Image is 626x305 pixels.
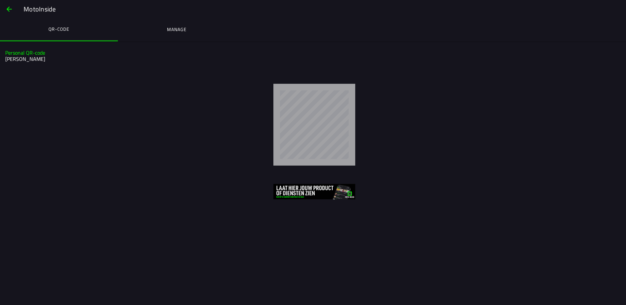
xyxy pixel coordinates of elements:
ion-label: QR-code [48,26,69,33]
ion-label: Manage [167,26,186,33]
ion-title: MotoInside [17,4,626,14]
ion-text: Personal QR-code [5,49,45,57]
h2: [PERSON_NAME] [5,56,619,62]
img: 3aIYlL6QKUbivt9DV25VFlEvHnuiQfq7KXcuOtS6.jpg [273,184,355,199]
